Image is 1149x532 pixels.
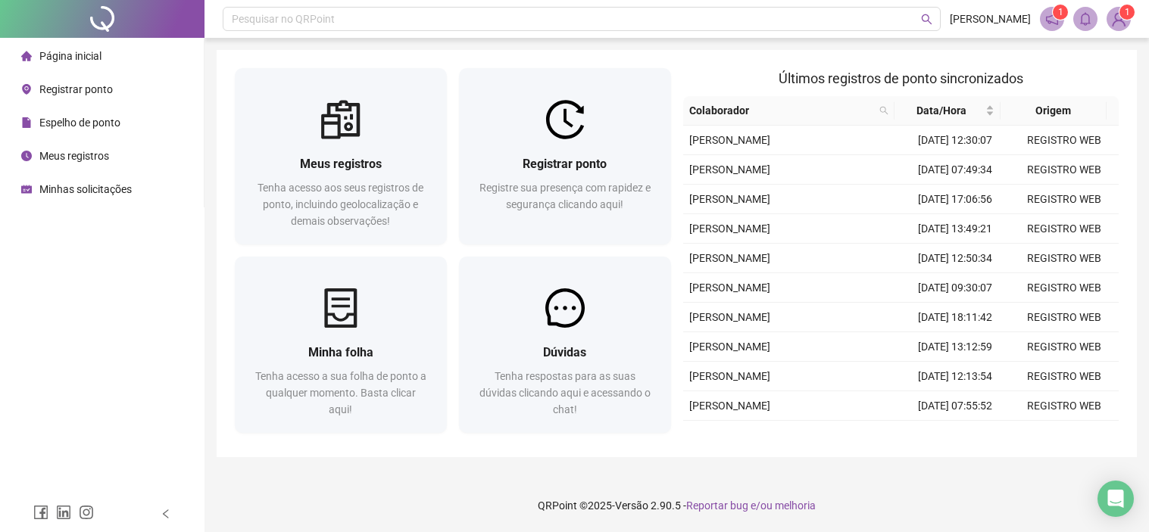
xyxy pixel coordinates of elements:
span: clock-circle [21,151,32,161]
td: REGISTRO WEB [1010,185,1119,214]
td: [DATE] 13:49:21 [901,214,1010,244]
span: Registre sua presença com rapidez e segurança clicando aqui! [479,182,651,210]
span: [PERSON_NAME] [689,163,770,176]
td: [DATE] 09:30:07 [901,273,1010,303]
span: [PERSON_NAME] [689,252,770,264]
td: [DATE] 18:07:29 [901,421,1010,450]
span: Tenha acesso aos seus registros de ponto, incluindo geolocalização e demais observações! [258,182,423,227]
sup: 1 [1053,5,1068,20]
span: home [21,51,32,61]
span: [PERSON_NAME] [689,222,770,235]
td: REGISTRO WEB [1010,332,1119,362]
td: REGISTRO WEB [1010,303,1119,332]
span: left [161,509,171,519]
span: instagram [79,505,94,520]
td: REGISTRO WEB [1010,421,1119,450]
span: 1 [1058,7,1063,17]
span: notification [1045,12,1059,26]
span: Tenha acesso a sua folha de ponto a qualquer momento. Basta clicar aqui! [255,370,426,415]
th: Origem [1001,96,1107,126]
span: Meus registros [300,157,382,171]
span: Minhas solicitações [39,183,132,195]
span: search [876,99,891,122]
span: [PERSON_NAME] [689,134,770,146]
span: bell [1079,12,1092,26]
td: REGISTRO WEB [1010,391,1119,421]
span: 1 [1125,7,1130,17]
span: Colaborador [689,102,874,119]
span: [PERSON_NAME] [689,282,770,294]
span: Registrar ponto [523,157,607,171]
span: environment [21,84,32,95]
span: Espelho de ponto [39,117,120,129]
a: Meus registrosTenha acesso aos seus registros de ponto, incluindo geolocalização e demais observa... [235,68,447,244]
span: [PERSON_NAME] [689,341,770,353]
span: Últimos registros de ponto sincronizados [779,70,1023,86]
span: facebook [33,505,48,520]
span: search [879,106,888,115]
span: [PERSON_NAME] [689,311,770,323]
td: [DATE] 18:11:42 [901,303,1010,332]
span: schedule [21,184,32,194]
td: [DATE] 12:30:07 [901,126,1010,155]
a: Minha folhaTenha acesso a sua folha de ponto a qualquer momento. Basta clicar aqui! [235,257,447,433]
span: [PERSON_NAME] [689,193,770,205]
div: Open Intercom Messenger [1097,481,1134,517]
th: Data/Hora [895,96,1001,126]
td: REGISTRO WEB [1010,155,1119,185]
td: [DATE] 07:49:34 [901,155,1010,185]
span: Página inicial [39,50,101,62]
td: REGISTRO WEB [1010,362,1119,391]
img: 83971 [1107,8,1130,30]
td: REGISTRO WEB [1010,126,1119,155]
span: Meus registros [39,150,109,162]
td: REGISTRO WEB [1010,214,1119,244]
td: [DATE] 12:50:34 [901,244,1010,273]
td: REGISTRO WEB [1010,244,1119,273]
td: [DATE] 17:06:56 [901,185,1010,214]
span: Tenha respostas para as suas dúvidas clicando aqui e acessando o chat! [479,370,651,415]
sup: Atualize o seu contato no menu Meus Dados [1119,5,1135,20]
span: Minha folha [308,345,373,359]
td: [DATE] 13:12:59 [901,332,1010,362]
span: file [21,117,32,128]
span: Versão [615,499,648,512]
td: REGISTRO WEB [1010,273,1119,303]
span: Dúvidas [543,345,586,359]
span: Reportar bug e/ou melhoria [686,499,816,512]
span: [PERSON_NAME] [689,370,770,382]
span: Data/Hora [901,102,982,119]
a: DúvidasTenha respostas para as suas dúvidas clicando aqui e acessando o chat! [459,257,671,433]
footer: QRPoint © 2025 - 2.90.5 - [205,479,1149,532]
a: Registrar pontoRegistre sua presença com rapidez e segurança clicando aqui! [459,68,671,244]
span: Registrar ponto [39,83,113,95]
td: [DATE] 07:55:52 [901,391,1010,421]
td: [DATE] 12:13:54 [901,362,1010,391]
span: [PERSON_NAME] [950,11,1031,27]
span: linkedin [56,505,71,520]
span: [PERSON_NAME] [689,400,770,412]
span: search [921,14,932,25]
